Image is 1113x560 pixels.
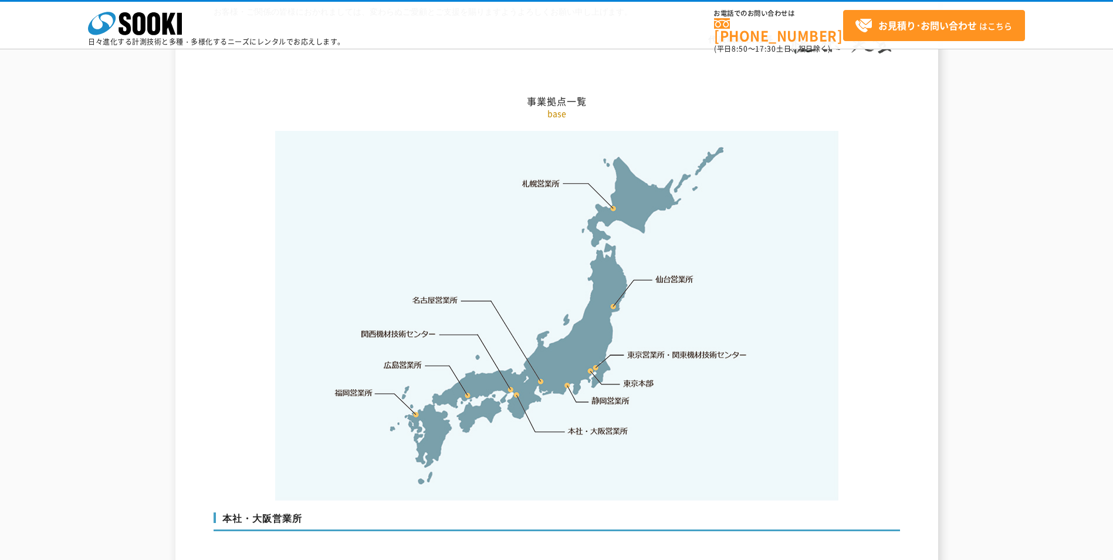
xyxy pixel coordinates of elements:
a: 関西機材技術センター [361,328,436,340]
span: (平日 ～ 土日、祝日除く) [714,43,830,54]
a: 福岡営業所 [334,387,373,399]
a: 札幌営業所 [522,177,560,189]
a: 東京本部 [624,378,654,390]
a: 広島営業所 [384,359,422,370]
strong: お見積り･お問い合わせ [878,18,977,32]
span: はこちら [855,17,1012,35]
h3: 本社・大阪営業所 [214,512,900,531]
a: 本社・大阪営業所 [567,425,628,437]
a: 東京営業所・関東機材技術センター [628,349,748,360]
a: [PHONE_NUMBER] [714,18,843,42]
a: 仙台営業所 [655,274,693,285]
span: 8:50 [732,43,748,54]
a: お見積り･お問い合わせはこちら [843,10,1025,41]
img: 事業拠点一覧 [275,131,838,501]
a: 名古屋営業所 [412,295,458,306]
span: お電話でのお問い合わせは [714,10,843,17]
p: base [214,107,900,120]
p: 日々進化する計測技術と多種・多様化するニーズにレンタルでお応えします。 [88,38,345,45]
a: 静岡営業所 [591,395,630,407]
span: 17:30 [755,43,776,54]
